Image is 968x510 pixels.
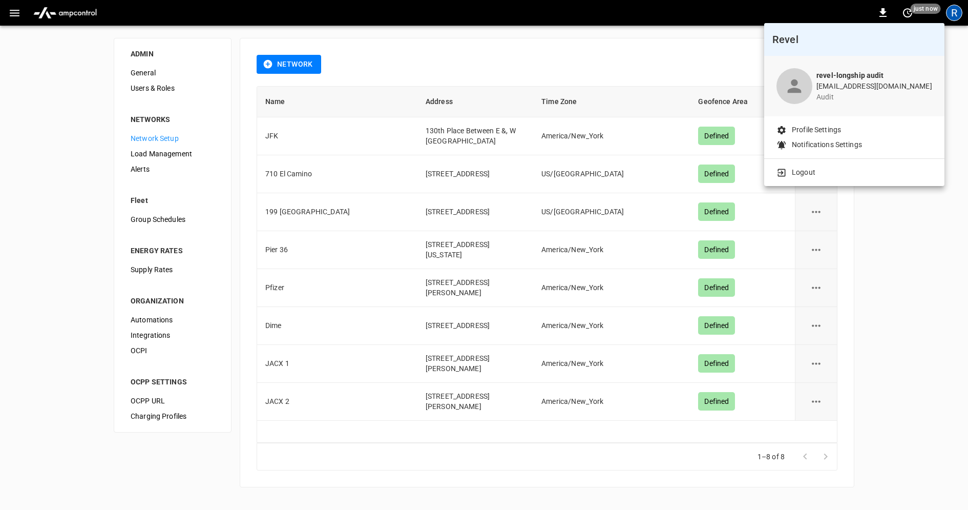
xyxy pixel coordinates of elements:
div: profile-icon [776,68,812,104]
p: Logout [792,167,815,178]
p: audit [816,92,932,103]
b: revel-longship audit [816,71,884,79]
p: Notifications Settings [792,139,862,150]
h6: Revel [772,31,936,48]
p: Profile Settings [792,125,841,135]
p: [EMAIL_ADDRESS][DOMAIN_NAME] [816,81,932,92]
